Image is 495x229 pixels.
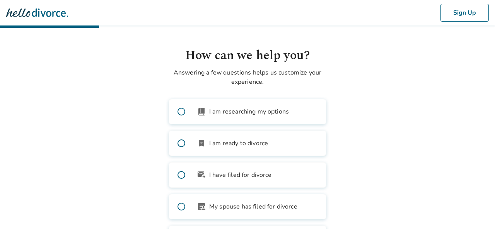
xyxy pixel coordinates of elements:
[440,4,489,22] button: Sign Up
[197,139,206,148] span: bookmark_check
[197,202,206,211] span: article_person
[169,46,326,65] h1: How can we help you?
[169,68,326,87] p: Answering a few questions helps us customize your experience.
[209,170,272,180] span: I have filed for divorce
[197,170,206,180] span: outgoing_mail
[197,107,206,116] span: book_2
[209,202,297,211] span: My spouse has filed for divorce
[209,107,289,116] span: I am researching my options
[209,139,268,148] span: I am ready to divorce
[6,5,68,20] img: Hello Divorce Logo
